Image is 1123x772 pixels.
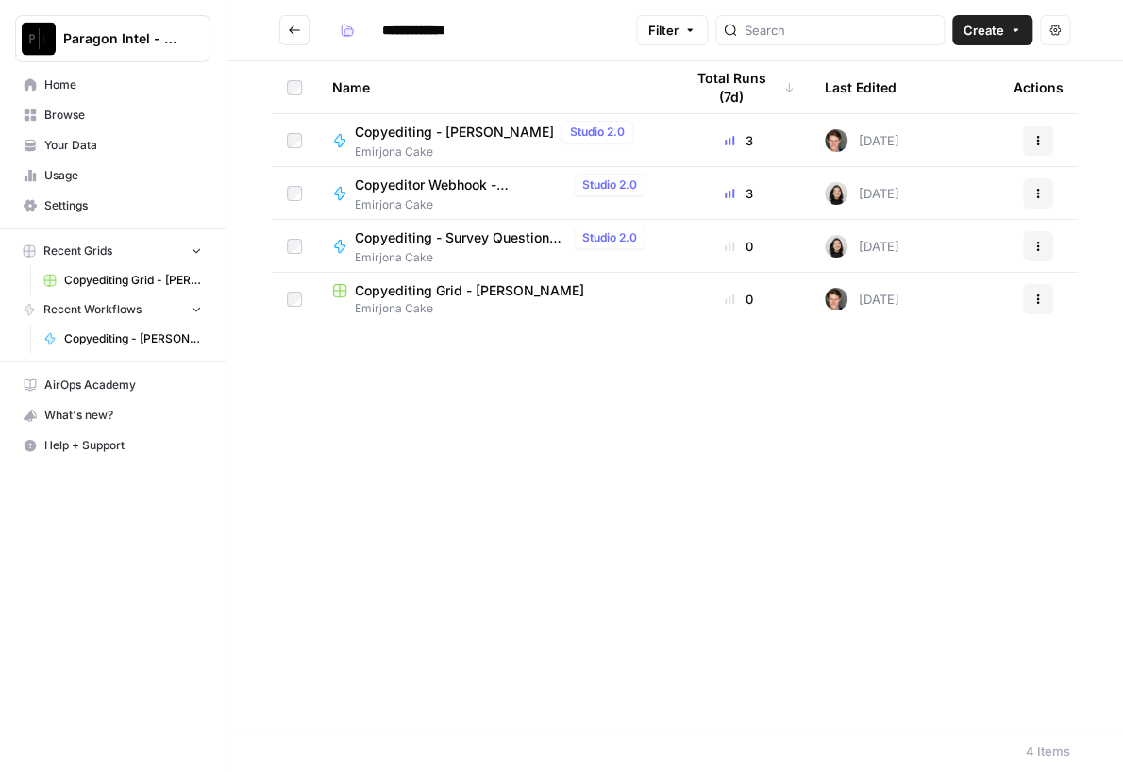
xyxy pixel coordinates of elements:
[825,182,847,205] img: t5ef5oef8zpw1w4g2xghobes91mw
[15,400,210,430] button: What's new?
[332,281,653,317] a: Copyediting Grid - [PERSON_NAME]Emirjona Cake
[332,300,653,317] span: Emirjona Cake
[825,182,899,205] div: [DATE]
[683,184,795,203] div: 3
[15,100,210,130] a: Browse
[35,265,210,295] a: Copyediting Grid - [PERSON_NAME]
[964,21,1004,40] span: Create
[15,370,210,400] a: AirOps Academy
[15,430,210,461] button: Help + Support
[332,174,653,213] a: Copyeditor Webhook - [PERSON_NAME]Studio 2.0Emirjona Cake
[825,61,897,113] div: Last Edited
[44,76,202,93] span: Home
[355,176,566,194] span: Copyeditor Webhook - [PERSON_NAME]
[355,228,566,247] span: Copyediting - Survey Questions - [PERSON_NAME]
[15,295,210,324] button: Recent Workflows
[44,437,202,454] span: Help + Support
[63,29,177,48] span: Paragon Intel - Copyediting
[683,290,795,309] div: 0
[15,130,210,160] a: Your Data
[43,301,142,318] span: Recent Workflows
[1026,742,1070,761] div: 4 Items
[355,196,653,213] span: Emirjona Cake
[825,129,847,152] img: qw00ik6ez51o8uf7vgx83yxyzow9
[825,235,847,258] img: t5ef5oef8zpw1w4g2xghobes91mw
[15,70,210,100] a: Home
[355,281,584,300] span: Copyediting Grid - [PERSON_NAME]
[825,235,899,258] div: [DATE]
[825,129,899,152] div: [DATE]
[825,288,899,310] div: [DATE]
[64,272,202,289] span: Copyediting Grid - [PERSON_NAME]
[279,15,310,45] button: Go back
[44,137,202,154] span: Your Data
[683,131,795,150] div: 3
[22,22,56,56] img: Paragon Intel - Copyediting Logo
[44,377,202,394] span: AirOps Academy
[1014,61,1064,113] div: Actions
[15,160,210,191] a: Usage
[332,227,653,266] a: Copyediting - Survey Questions - [PERSON_NAME]Studio 2.0Emirjona Cake
[582,229,637,246] span: Studio 2.0
[952,15,1032,45] button: Create
[15,191,210,221] a: Settings
[64,330,202,347] span: Copyediting - [PERSON_NAME]
[636,15,708,45] button: Filter
[648,21,679,40] span: Filter
[570,124,625,141] span: Studio 2.0
[44,167,202,184] span: Usage
[332,61,653,113] div: Name
[15,15,210,62] button: Workspace: Paragon Intel - Copyediting
[43,243,112,260] span: Recent Grids
[332,121,653,160] a: Copyediting - [PERSON_NAME]Studio 2.0Emirjona Cake
[44,107,202,124] span: Browse
[582,176,637,193] span: Studio 2.0
[35,324,210,354] a: Copyediting - [PERSON_NAME]
[15,237,210,265] button: Recent Grids
[44,197,202,214] span: Settings
[355,249,653,266] span: Emirjona Cake
[16,401,210,429] div: What's new?
[825,288,847,310] img: qw00ik6ez51o8uf7vgx83yxyzow9
[355,143,641,160] span: Emirjona Cake
[355,123,554,142] span: Copyediting - [PERSON_NAME]
[683,61,795,113] div: Total Runs (7d)
[745,21,936,40] input: Search
[683,237,795,256] div: 0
